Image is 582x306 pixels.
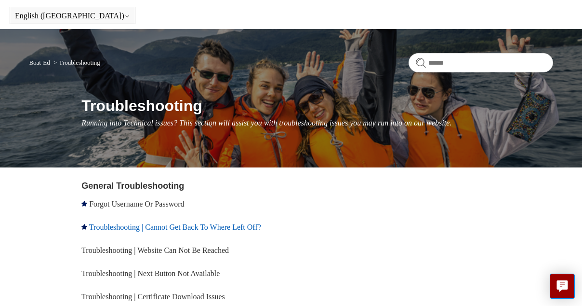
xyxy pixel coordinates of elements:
[81,201,87,207] svg: Promoted article
[409,53,553,72] input: Search
[52,59,100,66] li: Troubleshooting
[89,200,184,208] a: Forgot Username Or Password
[81,269,220,278] a: Troubleshooting | Next Button Not Available
[81,246,229,254] a: Troubleshooting | Website Can Not Be Reached
[81,117,553,129] p: Running into Technical issues? This section will assist you with troubleshooting issues you may r...
[15,12,130,20] button: English ([GEOGRAPHIC_DATA])
[81,181,184,191] a: General Troubleshooting
[81,292,225,301] a: Troubleshooting | Certificate Download Issues
[81,224,87,230] svg: Promoted article
[550,274,575,299] button: Live chat
[29,59,52,66] li: Boat-Ed
[29,59,50,66] a: Boat-Ed
[89,223,261,231] a: Troubleshooting | Cannot Get Back To Where Left Off?
[81,94,553,117] h1: Troubleshooting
